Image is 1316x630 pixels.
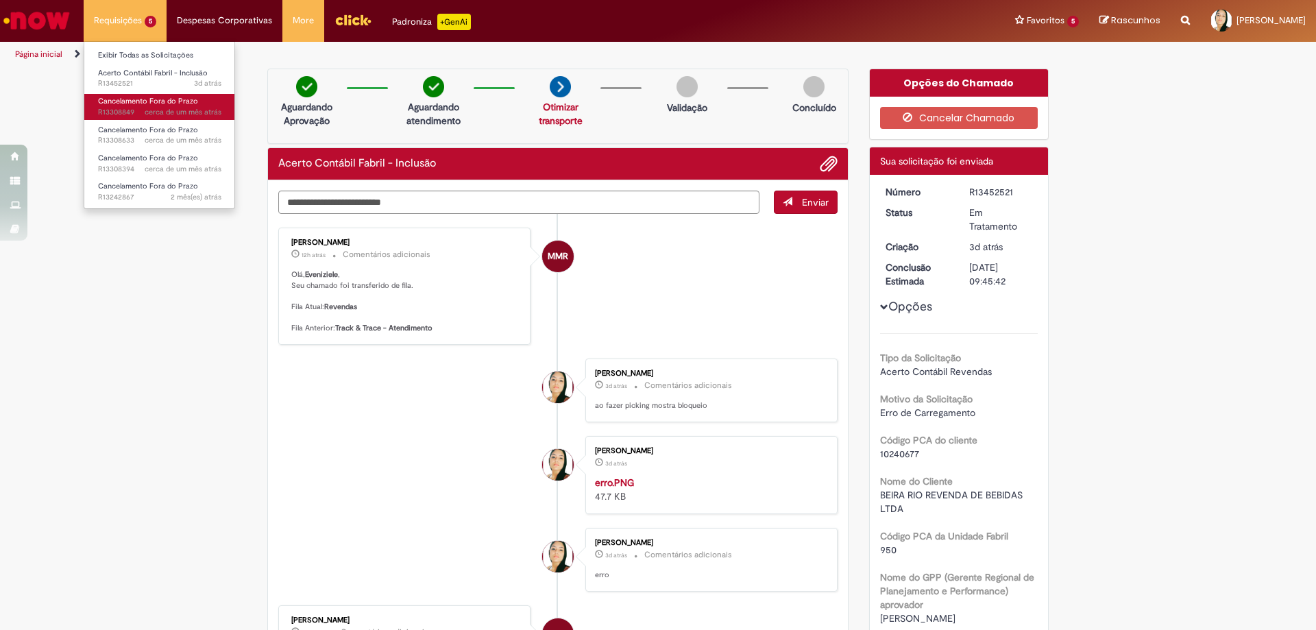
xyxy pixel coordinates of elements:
[98,68,208,78] span: Acerto Contábil Fabril - Inclusão
[880,448,919,460] span: 10240677
[98,125,198,135] span: Cancelamento Fora do Prazo
[98,107,221,118] span: R13308849
[400,100,467,128] p: Aguardando atendimento
[605,459,627,468] span: 3d atrás
[677,76,698,97] img: img-circle-grey.png
[15,49,62,60] a: Página inicial
[880,571,1034,611] b: Nome do GPP (Gerente Regional de Planejamento e Performance) aprovador
[145,135,221,145] time: 21/07/2025 10:01:49
[880,489,1025,515] span: BEIRA RIO REVENDA DE BEBIDAS LTDA
[343,249,430,261] small: Comentários adicionais
[605,382,627,390] time: 28/08/2025 08:23:10
[595,476,634,489] a: erro.PNG
[145,164,221,174] span: cerca de um mês atrás
[880,365,992,378] span: Acerto Contábil Revendas
[605,382,627,390] span: 3d atrás
[595,369,823,378] div: [PERSON_NAME]
[334,10,371,30] img: click_logo_yellow_360x200.png
[291,269,520,334] p: Olá, , Seu chamado foi transferido de fila. Fila Atual: Fila Anterior:
[605,551,627,559] time: 28/08/2025 08:22:22
[293,14,314,27] span: More
[302,251,326,259] span: 12h atrás
[820,155,838,173] button: Adicionar anexos
[84,48,235,63] a: Exibir Todas as Solicitações
[98,192,221,203] span: R13242867
[595,570,823,581] p: erro
[84,66,235,91] a: Aberto R13452521 : Acerto Contábil Fabril - Inclusão
[542,541,574,572] div: Eveniziele Rodrigues Da Silva
[171,192,221,202] span: 2 mês(es) atrás
[437,14,471,30] p: +GenAi
[774,191,838,214] button: Enviar
[803,76,825,97] img: img-circle-grey.png
[98,153,198,163] span: Cancelamento Fora do Prazo
[880,530,1008,542] b: Código PCA da Unidade Fabril
[171,192,221,202] time: 04/07/2025 14:02:17
[880,544,897,556] span: 950
[1,7,72,34] img: ServiceNow
[875,240,960,254] dt: Criação
[542,372,574,403] div: Eveniziele Rodrigues Da Silva
[667,101,707,114] p: Validação
[145,107,221,117] span: cerca de um mês atrás
[98,164,221,175] span: R13308394
[644,380,732,391] small: Comentários adicionais
[145,16,156,27] span: 5
[542,241,574,272] div: Matheus Maia Rocha
[278,158,436,170] h2: Acerto Contábil Fabril - Inclusão Histórico de tíquete
[875,261,960,288] dt: Conclusão Estimada
[302,251,326,259] time: 29/08/2025 21:46:47
[969,206,1033,233] div: Em Tratamento
[84,41,235,209] ul: Requisições
[194,78,221,88] span: 3d atrás
[880,475,953,487] b: Nome do Cliente
[84,94,235,119] a: Aberto R13308849 : Cancelamento Fora do Prazo
[605,551,627,559] span: 3d atrás
[595,400,823,411] p: ao fazer picking mostra bloqueio
[875,206,960,219] dt: Status
[595,476,823,503] div: 47.7 KB
[84,151,235,176] a: Aberto R13308394 : Cancelamento Fora do Prazo
[84,179,235,204] a: Aberto R13242867 : Cancelamento Fora do Prazo
[98,135,221,146] span: R13308633
[969,241,1003,253] time: 27/08/2025 13:45:36
[548,240,568,273] span: MMR
[145,107,221,117] time: 21/07/2025 10:38:20
[644,549,732,561] small: Comentários adicionais
[291,616,520,625] div: [PERSON_NAME]
[880,407,975,419] span: Erro de Carregamento
[880,434,977,446] b: Código PCA do cliente
[194,78,221,88] time: 27/08/2025 13:45:40
[177,14,272,27] span: Despesas Corporativas
[291,239,520,247] div: [PERSON_NAME]
[1099,14,1160,27] a: Rascunhos
[969,240,1033,254] div: 27/08/2025 13:45:36
[273,100,340,128] p: Aguardando Aprovação
[792,101,836,114] p: Concluído
[335,323,432,333] b: Track & Trace - Atendimento
[880,107,1038,129] button: Cancelar Chamado
[880,612,955,625] span: [PERSON_NAME]
[305,269,338,280] b: Eveniziele
[542,449,574,481] div: Eveniziele Rodrigues Da Silva
[145,164,221,174] time: 21/07/2025 09:29:59
[98,78,221,89] span: R13452521
[1067,16,1079,27] span: 5
[84,123,235,148] a: Aberto R13308633 : Cancelamento Fora do Prazo
[880,352,961,364] b: Tipo da Solicitação
[145,135,221,145] span: cerca de um mês atrás
[595,447,823,455] div: [PERSON_NAME]
[969,185,1033,199] div: R13452521
[969,241,1003,253] span: 3d atrás
[1236,14,1306,26] span: [PERSON_NAME]
[392,14,471,30] div: Padroniza
[539,101,583,127] a: Otimizar transporte
[98,181,198,191] span: Cancelamento Fora do Prazo
[802,196,829,208] span: Enviar
[1027,14,1064,27] span: Favoritos
[278,191,759,214] textarea: Digite sua mensagem aqui...
[296,76,317,97] img: check-circle-green.png
[595,539,823,547] div: [PERSON_NAME]
[423,76,444,97] img: check-circle-green.png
